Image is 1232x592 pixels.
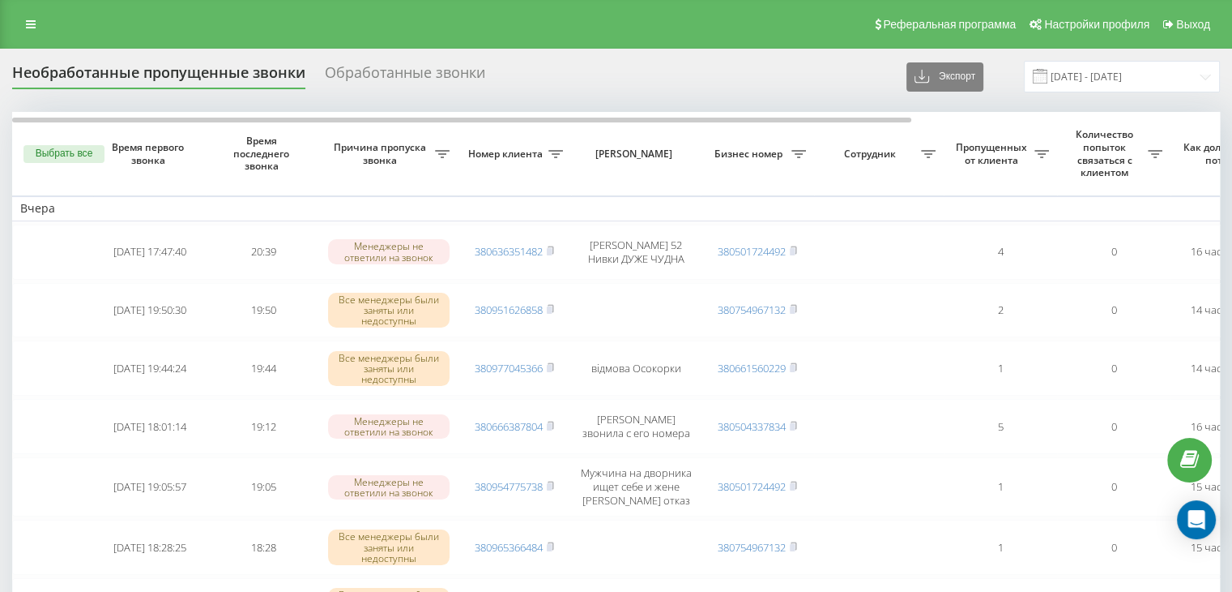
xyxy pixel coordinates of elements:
a: 380754967132 [718,540,786,555]
td: Мужчина на дворника ищет себе и жене [PERSON_NAME] отказ [571,457,701,517]
div: Open Intercom Messenger [1177,500,1216,539]
a: 380965366484 [475,540,543,555]
div: Все менеджеры были заняты или недоступны [328,530,450,565]
td: 19:50 [207,283,320,338]
td: відмова Осокорки [571,341,701,396]
td: [DATE] 19:05:57 [93,457,207,517]
span: Время первого звонка [106,141,194,166]
button: Выбрать все [23,145,104,163]
div: Обработанные звонки [325,64,485,89]
div: Все менеджеры были заняты или недоступны [328,293,450,328]
td: [DATE] 19:50:30 [93,283,207,338]
a: 380504337834 [718,419,786,434]
a: 380754967132 [718,302,786,317]
span: Количество попыток связаться с клиентом [1065,128,1148,178]
div: Все менеджеры были заняты или недоступны [328,351,450,387]
div: Необработанные пропущенные звонки [12,64,305,89]
td: 1 [944,520,1057,575]
a: 380636351482 [475,244,543,259]
td: 19:12 [207,399,320,454]
span: Причина пропуска звонка [328,141,435,166]
div: Менеджеры не ответили на звонок [328,414,450,439]
span: Реферальная программа [883,18,1016,31]
a: 380977045366 [475,361,543,375]
td: 0 [1057,341,1170,396]
a: 380666387804 [475,419,543,434]
a: 380501724492 [718,479,786,494]
td: [PERSON_NAME] 52 Нивки ДУЖЕ ЧУДНА [571,225,701,280]
span: Пропущенных от клиента [952,141,1034,166]
td: [DATE] 18:01:14 [93,399,207,454]
td: 0 [1057,520,1170,575]
td: 19:05 [207,457,320,517]
td: 5 [944,399,1057,454]
span: Выход [1176,18,1210,31]
span: Сотрудник [822,148,921,161]
td: 19:44 [207,341,320,396]
td: 0 [1057,399,1170,454]
td: 4 [944,225,1057,280]
td: 0 [1057,225,1170,280]
td: [DATE] 19:44:24 [93,341,207,396]
div: Менеджеры не ответили на звонок [328,475,450,500]
td: [DATE] 17:47:40 [93,225,207,280]
td: 0 [1057,283,1170,338]
td: 2 [944,283,1057,338]
button: Экспорт [906,62,983,92]
span: Время последнего звонка [220,135,307,173]
div: Менеджеры не ответили на звонок [328,239,450,264]
a: 380954775738 [475,479,543,494]
span: Номер клиента [466,148,548,161]
td: [DATE] 18:28:25 [93,520,207,575]
span: Бизнес номер [709,148,791,161]
td: 1 [944,457,1057,517]
td: 0 [1057,457,1170,517]
a: 380501724492 [718,244,786,259]
td: 20:39 [207,225,320,280]
td: 1 [944,341,1057,396]
td: [PERSON_NAME] звонила с его номера [571,399,701,454]
span: [PERSON_NAME] [585,148,687,161]
a: 380661560229 [718,361,786,375]
td: 18:28 [207,520,320,575]
a: 380951626858 [475,302,543,317]
span: Настройки профиля [1044,18,1149,31]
